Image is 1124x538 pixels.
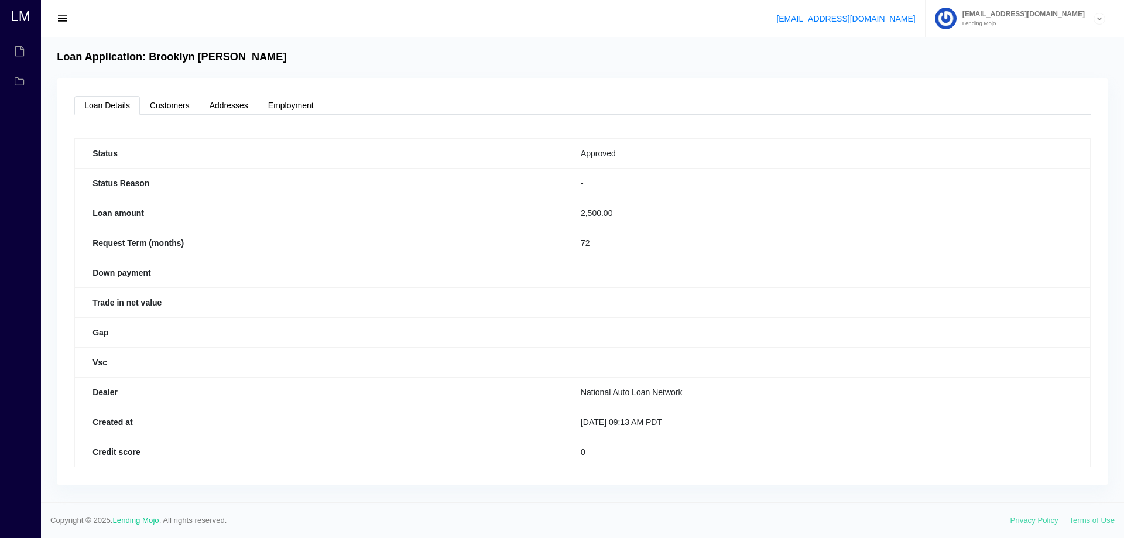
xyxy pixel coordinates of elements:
[200,96,258,115] a: Addresses
[113,516,159,525] a: Lending Mojo
[1010,516,1058,525] a: Privacy Policy
[957,20,1085,26] small: Lending Mojo
[563,437,1090,467] td: 0
[75,198,563,228] th: Loan amount
[563,228,1090,258] td: 72
[75,377,563,407] th: Dealer
[75,317,563,347] th: Gap
[75,138,563,168] th: Status
[75,437,563,467] th: Credit score
[75,228,563,258] th: Request Term (months)
[75,287,563,317] th: Trade in net value
[563,198,1090,228] td: 2,500.00
[140,96,200,115] a: Customers
[258,96,324,115] a: Employment
[75,168,563,198] th: Status Reason
[776,14,915,23] a: [EMAIL_ADDRESS][DOMAIN_NAME]
[563,407,1090,437] td: [DATE] 09:13 AM PDT
[957,11,1085,18] span: [EMAIL_ADDRESS][DOMAIN_NAME]
[74,96,140,115] a: Loan Details
[75,407,563,437] th: Created at
[563,138,1090,168] td: Approved
[1069,516,1115,525] a: Terms of Use
[50,515,1010,526] span: Copyright © 2025. . All rights reserved.
[563,168,1090,198] td: -
[563,377,1090,407] td: National Auto Loan Network
[75,258,563,287] th: Down payment
[75,347,563,377] th: Vsc
[57,51,286,64] h4: Loan Application: Brooklyn [PERSON_NAME]
[935,8,957,29] img: Profile image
